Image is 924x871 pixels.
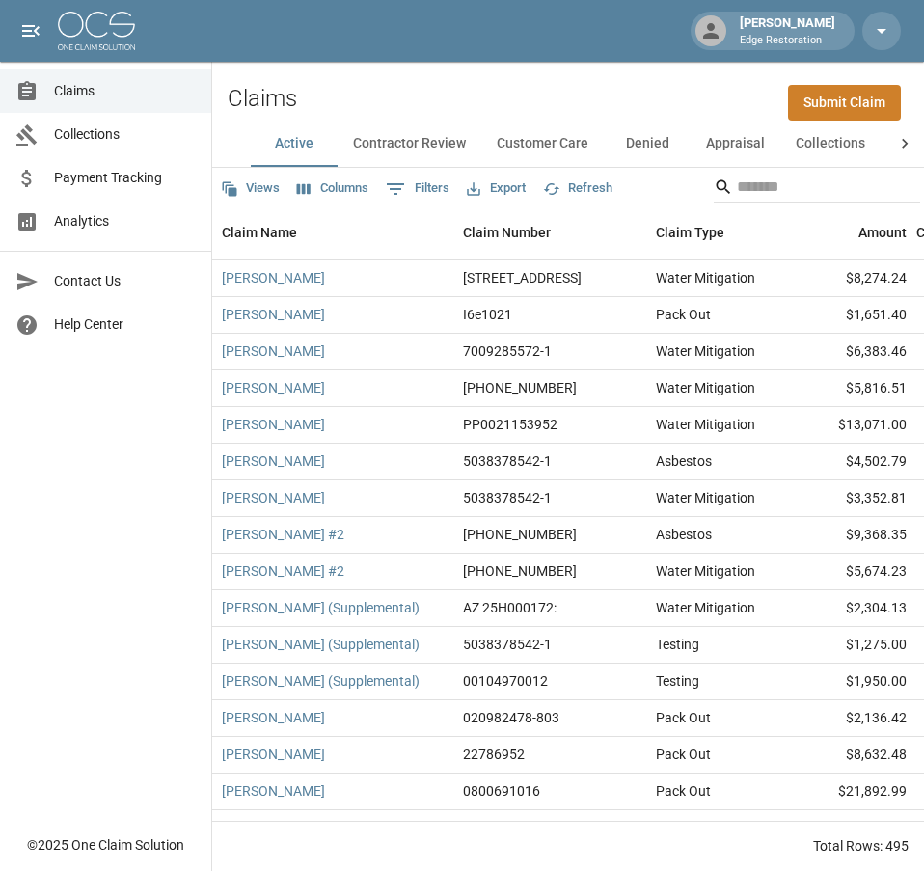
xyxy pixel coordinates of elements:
div: Claim Number [463,205,551,259]
div: Claim Number [453,205,646,259]
div: Testing [656,635,699,654]
span: Analytics [54,211,196,231]
div: UUX12285196-1 [463,818,562,837]
a: [PERSON_NAME] [222,305,325,324]
div: $3,352.81 [791,480,916,517]
a: [PERSON_NAME] [222,451,325,471]
div: Water Mitigation [656,488,755,507]
a: [PERSON_NAME] [222,818,325,837]
div: Water Mitigation [656,598,755,617]
span: Claims [54,81,196,101]
img: ocs-logo-white-transparent.png [58,12,135,50]
button: Show filters [381,174,454,204]
div: $5,816.51 [791,370,916,407]
div: Water Mitigation [656,378,755,397]
button: open drawer [12,12,50,50]
a: [PERSON_NAME] [222,268,325,287]
a: [PERSON_NAME] [222,745,325,764]
button: Customer Care [481,121,604,167]
a: [PERSON_NAME] [222,415,325,434]
div: Amount [858,205,907,259]
button: Contractor Review [338,121,481,167]
a: [PERSON_NAME] (Supplemental) [222,671,420,691]
button: Active [251,121,338,167]
div: Pack Out [656,781,711,801]
div: 01-009-18224 [463,378,577,397]
div: 020982478-803 [463,708,559,727]
a: [PERSON_NAME] [222,708,325,727]
div: Water Mitigation [656,268,755,287]
a: [PERSON_NAME] [222,488,325,507]
div: 00104970012 [463,671,548,691]
div: $8,632.48 [791,737,916,774]
span: Payment Tracking [54,168,196,188]
div: $13,071.00 [791,407,916,444]
span: Help Center [54,314,196,335]
a: [PERSON_NAME] (Supplemental) [222,598,420,617]
div: Asbestos [656,451,712,471]
div: 5038378542-1 [463,635,552,654]
button: Denied [604,121,691,167]
div: $6,383.46 [791,334,916,370]
a: [PERSON_NAME] [222,341,325,361]
button: Refresh [538,174,617,204]
button: Views [216,174,285,204]
div: $1,275.00 [791,627,916,664]
div: Amount [791,205,916,259]
div: 15427 S 45th St [463,268,582,287]
div: $9,368.35 [791,517,916,554]
a: [PERSON_NAME] #2 [222,561,344,581]
a: [PERSON_NAME] (Supplemental) [222,635,420,654]
div: $2,136.42 [791,700,916,737]
div: $1,651.40 [791,297,916,334]
button: Export [462,174,530,204]
div: I6e1021 [463,305,512,324]
div: 22786952 [463,745,525,764]
div: Pack Out [656,708,711,727]
div: $5,674.23 [791,554,916,590]
button: Select columns [292,174,373,204]
div: Claim Name [212,205,453,259]
div: Water Mitigation [656,341,755,361]
div: Total Rows: 495 [813,836,909,856]
div: Water Mitigation [656,818,755,837]
span: Contact Us [54,271,196,291]
div: 01-009-142765 [463,561,577,581]
div: Claim Name [222,205,297,259]
button: Appraisal [691,121,780,167]
div: [PERSON_NAME] [732,14,843,48]
div: Pack Out [656,745,711,764]
div: 5038378542-1 [463,488,552,507]
div: Water Mitigation [656,561,755,581]
div: Claim Type [656,205,724,259]
div: 0800691016 [463,781,540,801]
div: 7009285572-1 [463,341,552,361]
a: [PERSON_NAME] #2 [222,525,344,544]
div: $4,502.79 [791,444,916,480]
div: 01-009-142765 [463,525,577,544]
div: Pack Out [656,305,711,324]
div: Asbestos [656,525,712,544]
span: Collections [54,124,196,145]
div: 5038378542-1 [463,451,552,471]
div: Water Mitigation [656,415,755,434]
div: AZ 25H000172: [463,598,557,617]
h2: Claims [228,85,297,113]
p: Edge Restoration [740,33,835,49]
a: [PERSON_NAME] [222,781,325,801]
div: © 2025 One Claim Solution [27,835,184,855]
div: Claim Type [646,205,791,259]
div: Testing [656,671,699,691]
div: dynamic tabs [251,121,885,167]
a: [PERSON_NAME] [222,378,325,397]
div: Search [714,172,920,206]
div: PP0021153952 [463,415,557,434]
div: $21,892.99 [791,774,916,810]
a: Submit Claim [788,85,901,121]
div: $1,950.00 [791,664,916,700]
div: $8,274.24 [791,260,916,297]
button: Collections [780,121,881,167]
div: $5,288.13 [791,810,916,847]
div: $2,304.13 [791,590,916,627]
